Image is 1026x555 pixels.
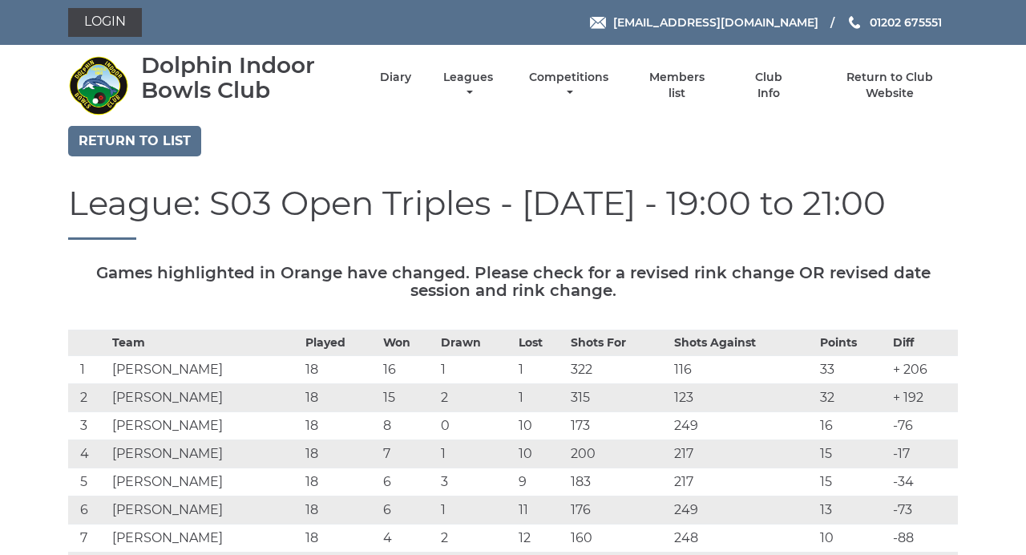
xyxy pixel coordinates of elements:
[437,412,515,440] td: 0
[141,53,352,103] div: Dolphin Indoor Bowls Club
[567,330,669,356] th: Shots For
[108,525,301,553] td: [PERSON_NAME]
[515,496,567,525] td: 11
[889,330,958,356] th: Diff
[68,184,958,240] h1: League: S03 Open Triples - [DATE] - 19:00 to 21:00
[68,525,108,553] td: 7
[68,468,108,496] td: 5
[68,126,201,156] a: Return to list
[437,468,515,496] td: 3
[889,525,958,553] td: -88
[816,356,889,384] td: 33
[567,356,669,384] td: 322
[567,496,669,525] td: 176
[567,384,669,412] td: 315
[379,525,437,553] td: 4
[889,356,958,384] td: + 206
[870,15,942,30] span: 01202 675551
[567,525,669,553] td: 160
[68,356,108,384] td: 1
[640,70,714,101] a: Members list
[108,412,301,440] td: [PERSON_NAME]
[590,14,818,31] a: Email [EMAIL_ADDRESS][DOMAIN_NAME]
[889,440,958,468] td: -17
[816,496,889,525] td: 13
[822,70,958,101] a: Return to Club Website
[379,330,437,356] th: Won
[301,440,380,468] td: 18
[301,412,380,440] td: 18
[670,440,816,468] td: 217
[816,525,889,553] td: 10
[301,384,380,412] td: 18
[889,496,958,525] td: -73
[301,468,380,496] td: 18
[68,412,108,440] td: 3
[301,525,380,553] td: 18
[613,15,818,30] span: [EMAIL_ADDRESS][DOMAIN_NAME]
[515,468,567,496] td: 9
[816,330,889,356] th: Points
[379,496,437,525] td: 6
[670,356,816,384] td: 116
[742,70,794,101] a: Club Info
[816,440,889,468] td: 15
[68,384,108,412] td: 2
[670,330,816,356] th: Shots Against
[670,384,816,412] td: 123
[68,440,108,468] td: 4
[108,496,301,525] td: [PERSON_NAME]
[108,356,301,384] td: [PERSON_NAME]
[108,468,301,496] td: [PERSON_NAME]
[816,468,889,496] td: 15
[379,384,437,412] td: 15
[849,16,860,29] img: Phone us
[515,356,567,384] td: 1
[670,468,816,496] td: 217
[68,55,128,115] img: Dolphin Indoor Bowls Club
[816,412,889,440] td: 16
[525,70,612,101] a: Competitions
[889,384,958,412] td: + 192
[889,468,958,496] td: -34
[301,356,380,384] td: 18
[437,525,515,553] td: 2
[379,468,437,496] td: 6
[437,496,515,525] td: 1
[301,330,380,356] th: Played
[846,14,942,31] a: Phone us 01202 675551
[567,440,669,468] td: 200
[590,17,606,29] img: Email
[889,412,958,440] td: -76
[670,525,816,553] td: 248
[515,330,567,356] th: Lost
[515,412,567,440] td: 10
[68,496,108,525] td: 6
[68,264,958,299] h5: Games highlighted in Orange have changed. Please check for a revised rink change OR revised date ...
[68,8,142,37] a: Login
[567,412,669,440] td: 173
[379,440,437,468] td: 7
[515,384,567,412] td: 1
[670,412,816,440] td: 249
[515,440,567,468] td: 10
[437,440,515,468] td: 1
[379,356,437,384] td: 16
[108,330,301,356] th: Team
[437,356,515,384] td: 1
[437,384,515,412] td: 2
[670,496,816,525] td: 249
[437,330,515,356] th: Drawn
[439,70,497,101] a: Leagues
[108,384,301,412] td: [PERSON_NAME]
[379,412,437,440] td: 8
[515,525,567,553] td: 12
[567,468,669,496] td: 183
[380,70,411,85] a: Diary
[816,384,889,412] td: 32
[108,440,301,468] td: [PERSON_NAME]
[301,496,380,525] td: 18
